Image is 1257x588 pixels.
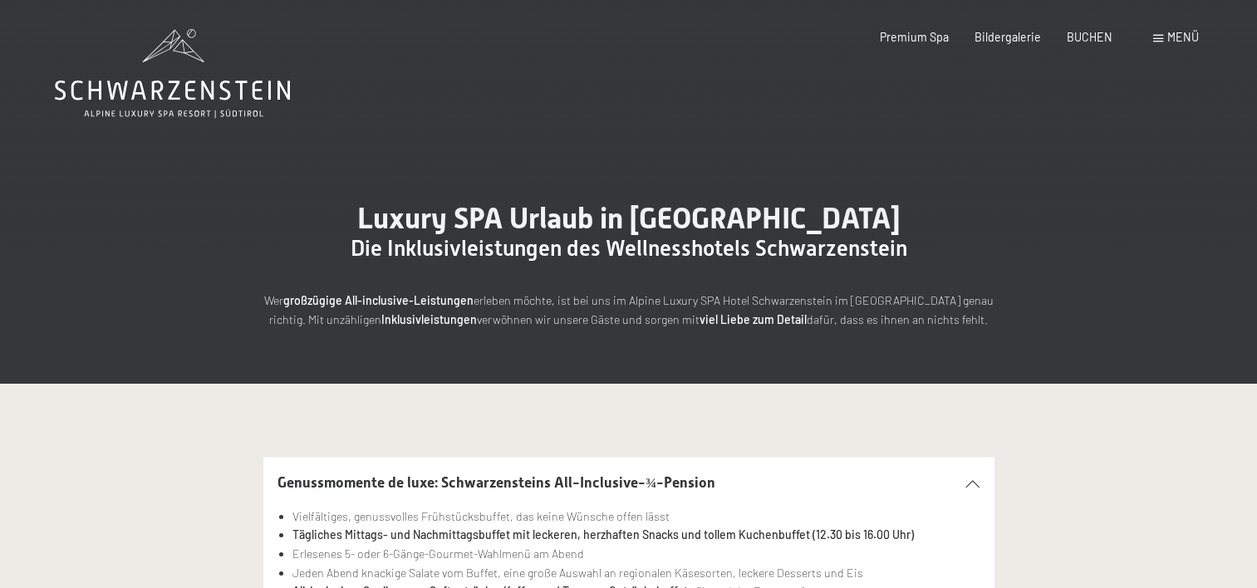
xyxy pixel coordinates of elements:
[263,292,994,329] p: Wer erleben möchte, ist bei uns im Alpine Luxury SPA Hotel Schwarzenstein im [GEOGRAPHIC_DATA] ge...
[292,507,980,527] li: Vielfältiges, genussvolles Frühstücksbuffet, das keine Wünsche offen lässt
[351,236,907,261] span: Die Inklusivleistungen des Wellnesshotels Schwarzenstein
[292,545,980,564] li: Erlesenes 5- oder 6-Gänge-Gourmet-Wahlmenü am Abend
[292,564,980,583] li: Jeden Abend knackige Salate vom Buffet, eine große Auswahl an regionalen Käsesorten, leckere Dess...
[700,312,807,326] strong: viel Liebe zum Detail
[381,312,477,326] strong: Inklusivleistungen
[1167,30,1199,44] span: Menü
[880,30,949,44] a: Premium Spa
[277,474,715,491] span: Genussmomente de luxe: Schwarzensteins All-Inclusive-¾-Pension
[292,527,914,541] strong: Tägliches Mittags- und Nachmittagsbuffet mit leckeren, herzhaften Snacks und tollem Kuchenbuffet ...
[357,201,901,235] span: Luxury SPA Urlaub in [GEOGRAPHIC_DATA]
[283,293,474,307] strong: großzügige All-inclusive-Leistungen
[1067,30,1112,44] a: BUCHEN
[975,30,1041,44] a: Bildergalerie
